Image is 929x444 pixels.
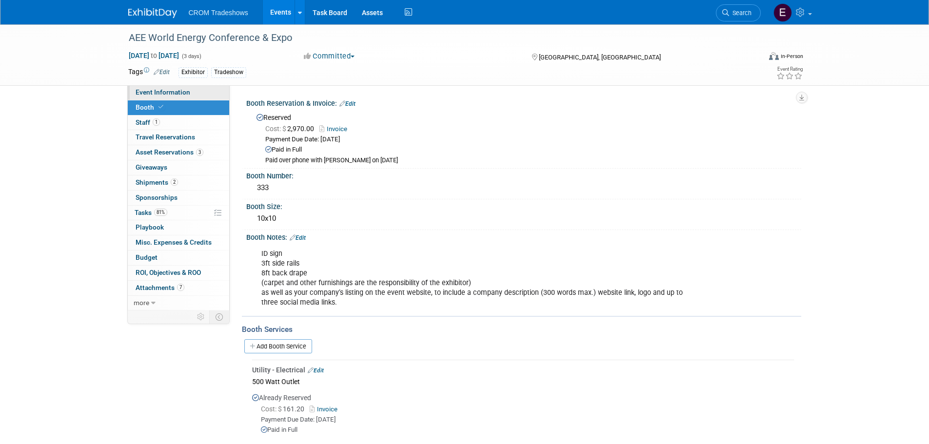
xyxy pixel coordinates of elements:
a: Travel Reservations [128,130,229,145]
a: Edit [290,234,306,241]
div: Utility - Electrical [252,365,794,375]
span: 1 [153,118,160,126]
div: Payment Due Date: [DATE] [261,415,794,425]
span: Sponsorships [136,193,178,201]
div: ID sign 3ft side rails 8ft back drape (carpet and other furnishings are the responsibility of the... [255,244,694,312]
span: CROM Tradeshows [189,9,248,17]
a: Playbook [128,220,229,235]
a: Misc. Expenses & Credits [128,235,229,250]
div: Paid over phone with [PERSON_NAME] on [DATE] [265,156,794,165]
a: Tasks81% [128,206,229,220]
img: Format-Inperson.png [769,52,779,60]
td: Toggle Event Tabs [209,310,229,323]
span: 2,970.00 [265,125,318,133]
div: 500 Watt Outlet [252,375,794,388]
a: Giveaways [128,160,229,175]
div: AEE World Energy Conference & Expo [125,29,746,47]
a: Edit [339,100,356,107]
a: ROI, Objectives & ROO [128,266,229,280]
span: 81% [154,209,167,216]
a: more [128,296,229,310]
div: Booth Size: [246,199,801,212]
a: Edit [308,367,324,374]
div: Payment Due Date: [DATE] [265,135,794,144]
span: 7 [177,284,184,291]
div: 10x10 [254,211,794,226]
span: 3 [196,149,203,156]
span: Asset Reservations [136,148,203,156]
td: Tags [128,67,170,78]
span: more [134,299,149,307]
span: ROI, Objectives & ROO [136,269,201,276]
div: Booth Number: [246,169,801,181]
img: Eden Burleigh [773,3,792,22]
div: Booth Services [242,324,801,335]
span: Travel Reservations [136,133,195,141]
div: Booth Reservation & Invoice: [246,96,801,109]
button: Committed [300,51,358,61]
div: Exhibitor [178,67,208,77]
span: [DATE] [DATE] [128,51,179,60]
a: Budget [128,251,229,265]
span: Giveaways [136,163,167,171]
span: Search [729,9,751,17]
span: Booth [136,103,165,111]
a: Search [716,4,761,21]
div: Tradeshow [211,67,246,77]
a: Edit [154,69,170,76]
span: (3 days) [181,53,201,59]
a: Invoice [319,125,352,133]
div: Event Rating [776,67,803,72]
span: Event Information [136,88,190,96]
div: Booth Notes: [246,230,801,243]
span: [GEOGRAPHIC_DATA], [GEOGRAPHIC_DATA] [539,54,661,61]
img: ExhibitDay [128,8,177,18]
i: Booth reservation complete [158,104,163,110]
a: Invoice [310,405,341,413]
div: Paid in Full [261,425,794,435]
div: Paid in Full [265,145,794,154]
span: 2 [171,178,178,186]
a: Event Information [128,85,229,100]
div: In-Person [780,53,803,60]
div: Reserved [254,110,794,165]
div: 333 [254,180,794,195]
div: Already Reserved [252,388,794,443]
a: Asset Reservations3 [128,145,229,160]
a: Sponsorships [128,191,229,205]
span: Budget [136,253,158,261]
span: Cost: $ [261,405,283,413]
a: Shipments2 [128,175,229,190]
span: Staff [136,118,160,126]
a: Staff1 [128,116,229,130]
span: to [149,52,158,59]
span: Attachments [136,284,184,291]
div: Event Format [703,51,804,65]
a: Attachments7 [128,281,229,295]
a: Booth [128,100,229,115]
span: Cost: $ [265,125,287,133]
td: Personalize Event Tab Strip [193,310,210,323]
span: 161.20 [261,405,308,413]
span: Playbook [136,223,164,231]
span: Shipments [136,178,178,186]
a: Add Booth Service [244,339,312,353]
span: Misc. Expenses & Credits [136,238,212,246]
span: Tasks [135,209,167,216]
